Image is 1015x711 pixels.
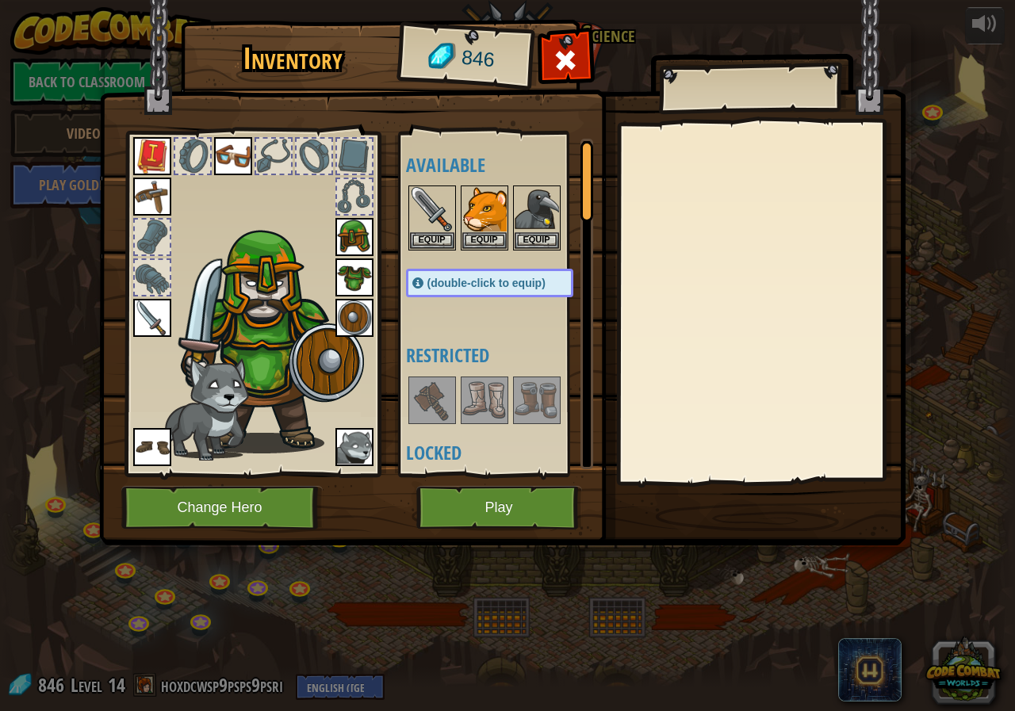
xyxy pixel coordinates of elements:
h1: Inventory [192,42,394,75]
img: portrait.png [335,428,373,466]
img: portrait.png [462,187,507,231]
img: portrait.png [133,428,171,466]
img: portrait.png [335,299,373,337]
h4: Available [406,155,605,175]
span: (double-click to equip) [427,277,546,289]
img: portrait.png [462,378,507,422]
button: Play [416,486,582,529]
img: wolf-pup-paper-doll.png [160,357,249,461]
img: portrait.png [410,378,454,422]
h4: Locked [406,442,605,463]
img: male.png [173,223,367,453]
button: Equip [515,232,559,249]
img: portrait.png [133,137,171,175]
img: portrait.png [515,378,559,422]
img: portrait.png [133,299,171,337]
button: Change Hero [121,486,323,529]
span: 846 [460,44,496,75]
img: portrait.png [410,187,454,231]
button: Equip [462,232,507,249]
img: portrait.png [214,137,252,175]
h4: Restricted [406,345,605,365]
img: portrait.png [515,187,559,231]
img: portrait.png [335,258,373,296]
img: portrait.png [335,218,373,256]
button: Equip [410,232,454,249]
img: portrait.png [133,178,171,216]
